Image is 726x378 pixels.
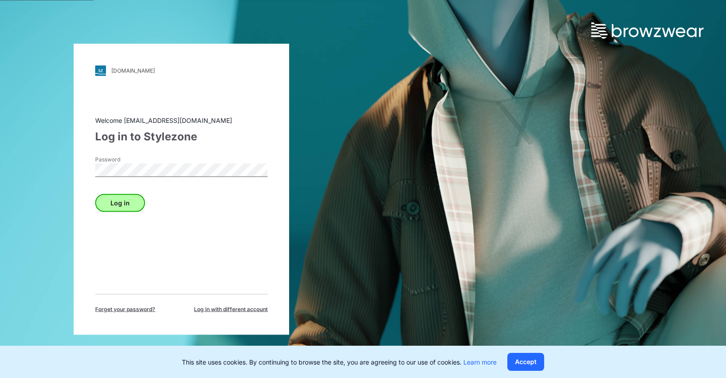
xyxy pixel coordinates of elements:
[111,67,155,74] div: [DOMAIN_NAME]
[95,128,268,144] div: Log in to Stylezone
[95,155,158,163] label: Password
[95,305,155,313] span: Forget your password?
[182,357,497,367] p: This site uses cookies. By continuing to browse the site, you are agreeing to our use of cookies.
[591,22,704,39] img: browzwear-logo.73288ffb.svg
[194,305,268,313] span: Log in with different account
[463,358,497,366] a: Learn more
[95,65,268,76] a: [DOMAIN_NAME]
[95,65,106,76] img: svg+xml;base64,PHN2ZyB3aWR0aD0iMjgiIGhlaWdodD0iMjgiIHZpZXdCb3g9IjAgMCAyOCAyOCIgZmlsbD0ibm9uZSIgeG...
[507,353,544,371] button: Accept
[95,115,268,125] div: Welcome [EMAIL_ADDRESS][DOMAIN_NAME]
[95,194,145,212] button: Log in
